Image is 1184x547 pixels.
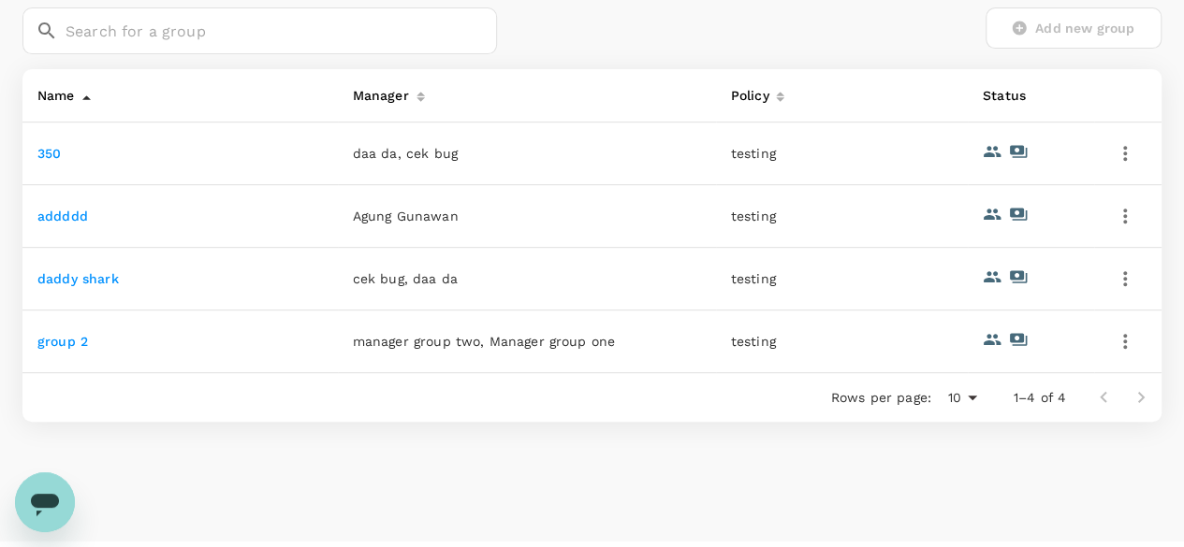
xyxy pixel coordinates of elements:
[968,69,1094,122] th: Status
[353,207,459,225] p: Agung Gunawan
[15,472,75,532] iframe: Button to launch messaging window, conversation in progress
[37,209,88,223] a: addddd
[353,269,458,288] p: cek bug, daa da
[1014,388,1066,407] p: 1–4 of 4
[731,332,953,351] p: testing
[731,269,953,288] p: testing
[831,388,931,407] p: Rows per page:
[731,144,953,163] p: testing
[353,332,615,351] p: manager group two, Manager group one
[724,77,769,107] div: Policy
[66,7,497,54] input: Search for a group
[37,146,61,161] a: 350
[30,77,75,107] div: Name
[345,77,409,107] div: Manager
[939,384,984,411] div: 10
[37,271,119,286] a: daddy shark
[731,207,953,225] p: testing
[353,144,458,163] p: daa da, cek bug
[37,334,88,349] a: group 2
